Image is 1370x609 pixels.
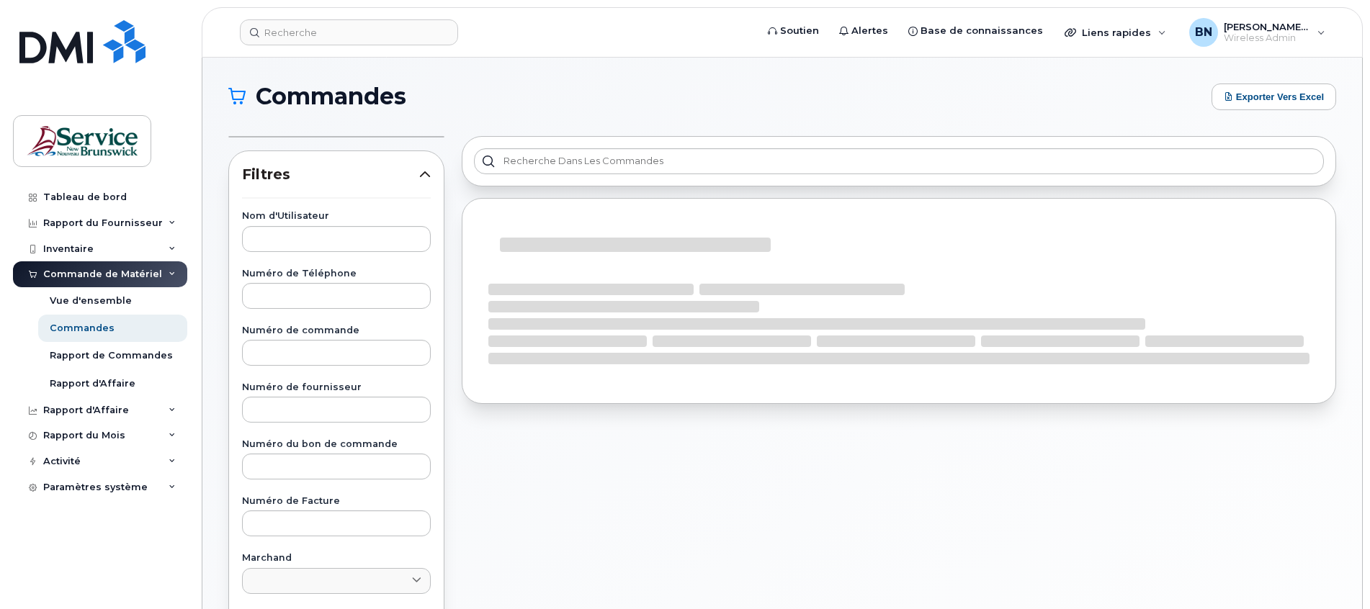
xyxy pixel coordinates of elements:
label: Numéro de Facture [242,497,431,506]
span: Filtres [242,164,419,185]
label: Numéro de commande [242,326,431,335]
input: Recherche dans les commandes [474,148,1324,174]
label: Marchand [242,554,431,563]
label: Numéro de Téléphone [242,269,431,279]
span: Commandes [256,86,406,107]
label: Numéro de fournisseur [242,383,431,392]
label: Nom d'Utilisateur [242,212,431,221]
label: Numéro du bon de commande [242,440,431,449]
button: Exporter vers Excel [1212,84,1336,110]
